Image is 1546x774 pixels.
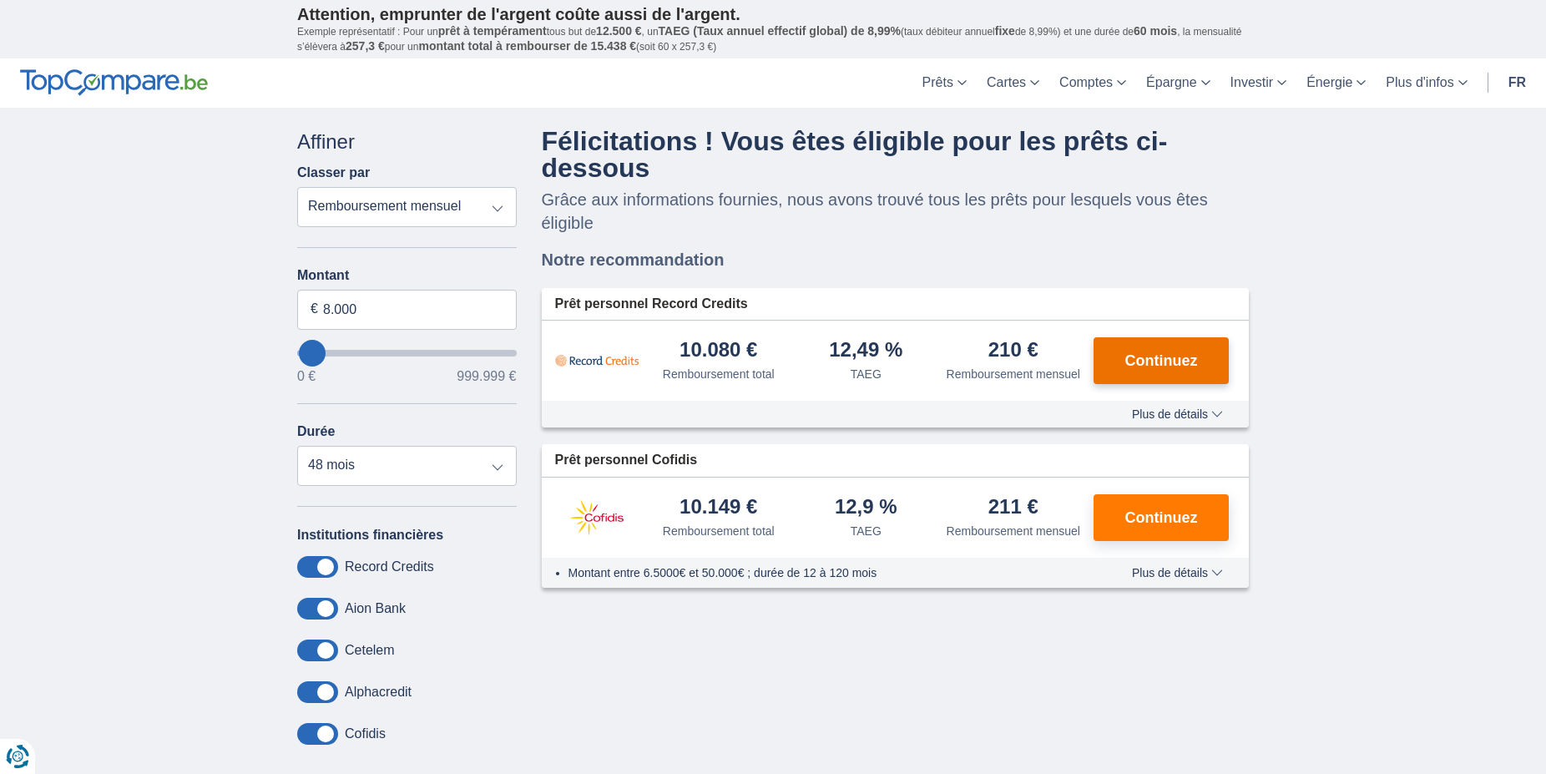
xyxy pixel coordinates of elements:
div: 10.080 € [680,340,757,362]
h4: Félicitations ! Vous êtes éligible pour les prêts ci-dessous [542,128,1250,181]
img: TopCompare [20,69,208,96]
div: 210 € [988,340,1038,362]
span: TAEG (Taux annuel effectif global) de 8,99% [659,24,901,38]
a: Plus d'infos [1376,58,1477,108]
label: Durée [297,424,335,439]
span: € [311,300,318,319]
button: Plus de détails [1119,566,1235,579]
a: Comptes [1049,58,1136,108]
a: Investir [1220,58,1297,108]
a: Épargne [1136,58,1220,108]
span: fixe [995,24,1015,38]
div: 10.149 € [680,497,757,519]
span: 60 mois [1134,24,1177,38]
button: Continuez [1094,494,1229,541]
div: Remboursement total [663,366,775,382]
div: TAEG [851,366,882,382]
div: 211 € [988,497,1038,519]
input: wantToBorrow [297,350,517,357]
span: montant total à rembourser de 15.438 € [418,39,636,53]
label: Montant [297,268,517,283]
span: Prêt personnel Record Credits [555,295,748,314]
label: Alphacredit [345,685,412,700]
p: Exemple représentatif : Pour un tous but de , un (taux débiteur annuel de 8,99%) et une durée de ... [297,24,1249,54]
span: 999.999 € [457,370,516,383]
label: Cofidis [345,726,386,741]
label: Institutions financières [297,528,443,543]
span: Plus de détails [1132,567,1223,579]
span: Prêt personnel Cofidis [555,451,698,470]
span: Continuez [1125,510,1198,525]
p: Grâce aux informations fournies, nous avons trouvé tous les prêts pour lesquels vous êtes éligible [542,188,1250,235]
span: 0 € [297,370,316,383]
div: Remboursement total [663,523,775,539]
p: Attention, emprunter de l'argent coûte aussi de l'argent. [297,4,1249,24]
button: Continuez [1094,337,1229,384]
span: Continuez [1125,353,1198,368]
label: Cetelem [345,643,395,658]
a: Énergie [1296,58,1376,108]
div: Affiner [297,128,517,156]
div: Remboursement mensuel [947,523,1080,539]
a: Prêts [912,58,977,108]
button: Plus de détails [1119,407,1235,421]
a: fr [1498,58,1536,108]
span: 12.500 € [596,24,642,38]
img: pret personnel Record Credits [555,340,639,382]
li: Montant entre 6.5000€ et 50.000€ ; durée de 12 à 120 mois [568,564,1084,581]
div: Remboursement mensuel [947,366,1080,382]
span: prêt à tempérament [438,24,547,38]
label: Aion Bank [345,601,406,616]
img: pret personnel Cofidis [555,497,639,539]
div: 12,49 % [829,340,902,362]
a: Cartes [977,58,1049,108]
div: 12,9 % [835,497,897,519]
span: Plus de détails [1132,408,1223,420]
div: TAEG [851,523,882,539]
span: 257,3 € [346,39,385,53]
label: Classer par [297,165,370,180]
label: Record Credits [345,559,434,574]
